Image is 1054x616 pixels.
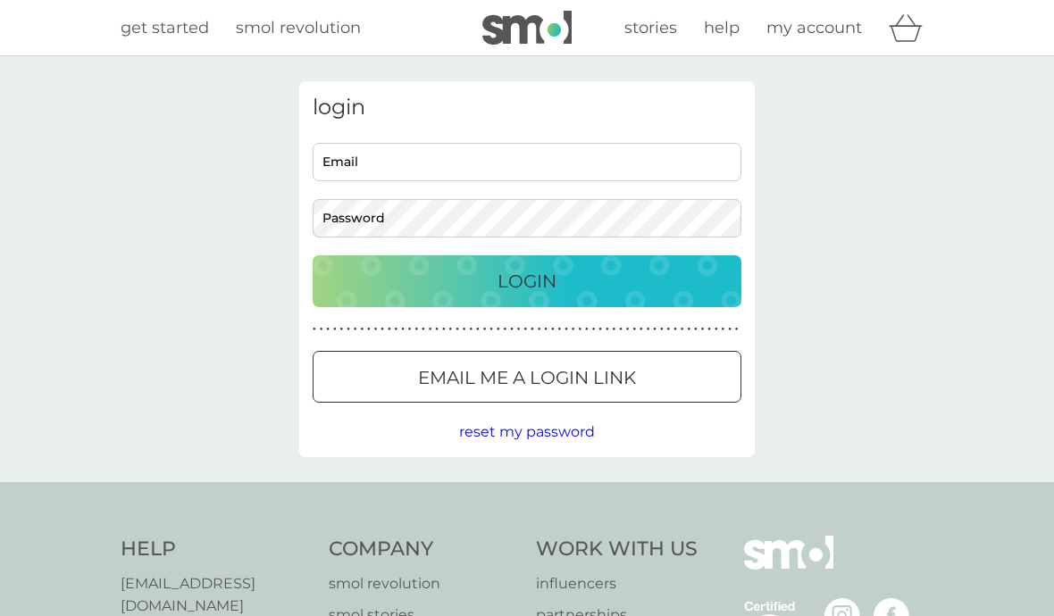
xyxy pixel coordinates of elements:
[613,325,616,334] p: ●
[673,325,677,334] p: ●
[504,325,507,334] p: ●
[483,325,487,334] p: ●
[585,325,589,334] p: ●
[320,325,323,334] p: ●
[632,325,636,334] p: ●
[121,536,311,563] h4: Help
[456,325,459,334] p: ●
[592,325,596,334] p: ●
[313,95,741,121] h3: login
[422,325,425,334] p: ●
[572,325,575,334] p: ●
[647,325,650,334] p: ●
[687,325,690,334] p: ●
[551,325,555,334] p: ●
[722,325,725,334] p: ●
[360,325,364,334] p: ●
[624,18,677,37] span: stories
[766,18,862,37] span: my account
[449,325,453,334] p: ●
[497,325,500,334] p: ●
[333,325,337,334] p: ●
[578,325,581,334] p: ●
[354,325,357,334] p: ●
[517,325,521,334] p: ●
[482,11,572,45] img: smol
[442,325,446,334] p: ●
[667,325,671,334] p: ●
[347,325,350,334] p: ●
[418,363,636,392] p: Email me a login link
[463,325,466,334] p: ●
[536,572,698,595] a: influencers
[329,572,519,595] a: smol revolution
[326,325,330,334] p: ●
[653,325,657,334] p: ●
[704,15,740,41] a: help
[565,325,568,334] p: ●
[735,325,739,334] p: ●
[626,325,630,334] p: ●
[408,325,412,334] p: ●
[401,325,405,334] p: ●
[728,325,732,334] p: ●
[544,325,548,334] p: ●
[459,420,595,444] button: reset my password
[606,325,609,334] p: ●
[624,15,677,41] a: stories
[538,325,541,334] p: ●
[889,10,933,46] div: basket
[498,267,556,296] p: Login
[744,536,833,596] img: smol
[558,325,562,334] p: ●
[459,423,595,440] span: reset my password
[414,325,418,334] p: ●
[367,325,371,334] p: ●
[476,325,480,334] p: ●
[523,325,527,334] p: ●
[313,255,741,307] button: Login
[536,536,698,563] h4: Work With Us
[381,325,384,334] p: ●
[531,325,534,334] p: ●
[395,325,398,334] p: ●
[681,325,684,334] p: ●
[694,325,698,334] p: ●
[619,325,623,334] p: ●
[340,325,344,334] p: ●
[660,325,664,334] p: ●
[489,325,493,334] p: ●
[510,325,514,334] p: ●
[374,325,378,334] p: ●
[121,15,209,41] a: get started
[329,536,519,563] h4: Company
[766,15,862,41] a: my account
[388,325,391,334] p: ●
[704,18,740,37] span: help
[598,325,602,334] p: ●
[313,351,741,403] button: Email me a login link
[313,325,316,334] p: ●
[701,325,705,334] p: ●
[121,18,209,37] span: get started
[435,325,439,334] p: ●
[715,325,718,334] p: ●
[236,18,361,37] span: smol revolution
[236,15,361,41] a: smol revolution
[640,325,643,334] p: ●
[707,325,711,334] p: ●
[469,325,473,334] p: ●
[429,325,432,334] p: ●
